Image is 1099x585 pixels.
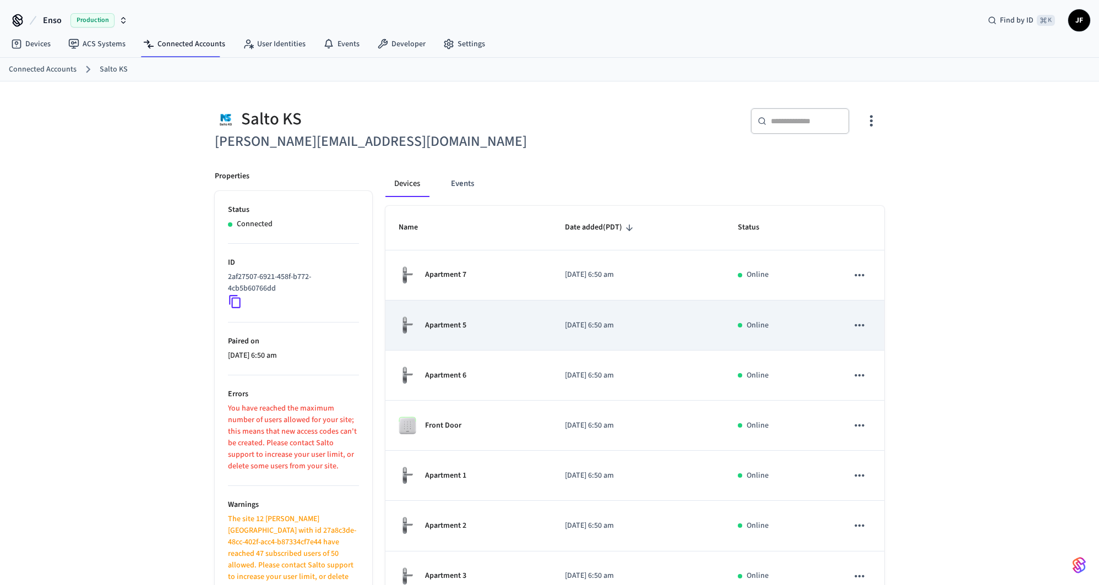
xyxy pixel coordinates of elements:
button: JF [1068,9,1090,31]
span: Production [70,13,115,28]
p: Online [747,320,769,331]
img: Salto KS Logo [215,108,237,130]
a: Developer [368,34,434,54]
p: Apartment 5 [425,320,466,331]
h6: [PERSON_NAME][EMAIL_ADDRESS][DOMAIN_NAME] [215,130,543,153]
a: Events [314,34,368,54]
span: Status [738,219,774,236]
p: Apartment 2 [425,520,466,532]
p: Online [747,470,769,482]
img: salto_escutcheon_pin [399,516,416,535]
p: Apartment 1 [425,470,466,482]
img: salto_escutcheon_pin [399,366,416,385]
p: Online [747,520,769,532]
p: Online [747,269,769,281]
a: ACS Systems [59,34,134,54]
p: Warnings [228,499,359,511]
div: connected account tabs [385,171,884,197]
p: [DATE] 6:50 am [565,370,711,381]
p: Apartment 7 [425,269,466,281]
span: Date added(PDT) [565,219,636,236]
p: Online [747,570,769,582]
p: [DATE] 6:50 am [565,420,711,431]
img: salto_escutcheon_pin [399,266,416,285]
p: [DATE] 6:50 am [565,570,711,582]
p: Paired on [228,336,359,347]
a: Devices [2,34,59,54]
p: 2af27507-6921-458f-b772-4cb5b60766dd [228,271,355,294]
p: [DATE] 6:50 am [228,350,359,362]
p: Status [228,204,359,216]
p: You have reached the maximum number of users allowed for your site; this means that new access co... [228,403,359,472]
p: [DATE] 6:50 am [565,470,711,482]
p: Apartment 3 [425,570,466,582]
p: Online [747,420,769,431]
p: Front Door [425,420,461,431]
span: JF [1069,10,1089,30]
span: Find by ID [1000,15,1033,26]
p: ID [228,257,359,269]
p: Properties [215,171,249,182]
a: User Identities [234,34,314,54]
p: Apartment 6 [425,370,466,381]
p: Errors [228,389,359,400]
img: salto_escutcheon_pin [399,316,416,335]
span: Enso [43,14,62,27]
img: salto_escutcheon_pin [399,466,416,485]
span: ⌘ K [1037,15,1055,26]
p: [DATE] 6:50 am [565,520,711,532]
a: Salto KS [100,64,128,75]
a: Connected Accounts [9,64,77,75]
p: Online [747,370,769,381]
p: [DATE] 6:50 am [565,269,711,281]
button: Events [442,171,483,197]
span: Name [399,219,432,236]
a: Connected Accounts [134,34,234,54]
button: Devices [385,171,429,197]
img: salto_wallreader_pin [399,417,416,434]
img: SeamLogoGradient.69752ec5.svg [1073,556,1086,574]
div: Find by ID⌘ K [979,10,1064,30]
a: Settings [434,34,494,54]
div: Salto KS [215,108,543,130]
p: [DATE] 6:50 am [565,320,711,331]
p: Connected [237,218,273,230]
